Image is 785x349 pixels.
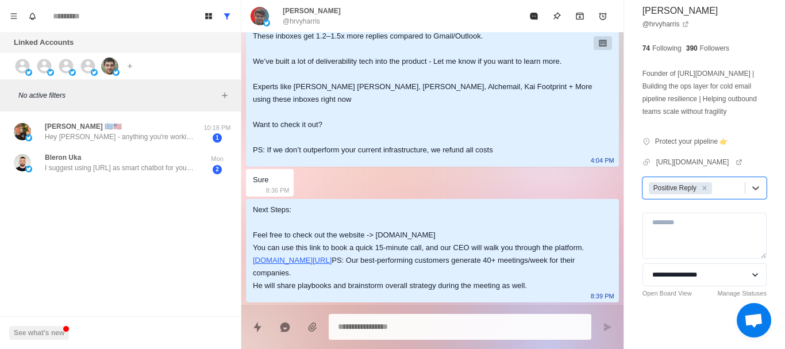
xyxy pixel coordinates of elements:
[253,204,594,292] div: Next Steps: Feel free to check out the website -> [DOMAIN_NAME] You can use this link to book a q...
[213,133,222,143] span: 1
[650,182,698,194] div: Positive Reply
[642,67,767,118] p: Founder of [URL][DOMAIN_NAME] | Building the ops layer for cold email pipeline resilience | Helpi...
[25,135,32,141] img: picture
[568,5,591,28] button: Archive
[283,6,341,16] p: [PERSON_NAME]
[14,37,74,48] p: Linked Accounts
[283,16,320,26] p: @hrvyharris
[642,4,718,18] p: [PERSON_NAME]
[14,154,31,171] img: picture
[591,290,614,302] p: 8:39 PM
[23,7,41,25] button: Notifications
[274,316,297,339] button: Reply with AI
[123,59,137,73] button: Add account
[203,154,232,164] p: Mon
[14,123,31,140] img: picture
[652,43,682,53] p: Following
[101,57,118,75] img: picture
[213,165,222,174] span: 2
[700,43,729,53] p: Followers
[246,316,269,339] button: Quick replies
[91,69,98,76] img: picture
[253,256,332,264] a: [DOMAIN_NAME][URL]
[45,152,81,163] p: Bleron Uka
[266,184,290,197] p: 8:36 PM
[69,69,76,76] img: picture
[596,316,619,339] button: Send message
[737,303,771,338] div: Open chat
[45,132,194,142] p: Hey [PERSON_NAME] - anything you're working on with lead generation or in your business I can hel...
[203,123,232,133] p: 10:18 PM
[642,19,689,29] a: @hrvyharris
[25,166,32,172] img: picture
[642,289,692,298] a: Open Board View
[199,7,218,25] button: Board View
[717,289,767,298] a: Manage Statuses
[301,316,324,339] button: Add media
[656,157,743,167] a: [URL][DOMAIN_NAME]
[545,5,568,28] button: Pin
[591,154,614,167] p: 4:04 PM
[47,69,54,76] img: picture
[5,7,23,25] button: Menu
[218,89,232,102] button: Add filters
[45,121,122,132] p: [PERSON_NAME] 🇬🇷🇺🇸
[263,20,270,26] img: picture
[113,69,120,76] img: picture
[251,7,269,25] img: picture
[522,5,545,28] button: Mark as read
[218,7,236,25] button: Show all conversations
[686,43,698,53] p: 390
[591,5,614,28] button: Add reminder
[642,43,650,53] p: 74
[9,326,69,340] button: See what's new
[25,69,32,76] img: picture
[253,174,268,186] div: Sure
[18,90,218,101] p: No active filters
[655,136,729,147] p: Protect your pipeline 👉
[45,163,194,173] p: I suggest using [URL] as smart chatbot for you website.
[698,182,711,194] div: Remove Positive Reply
